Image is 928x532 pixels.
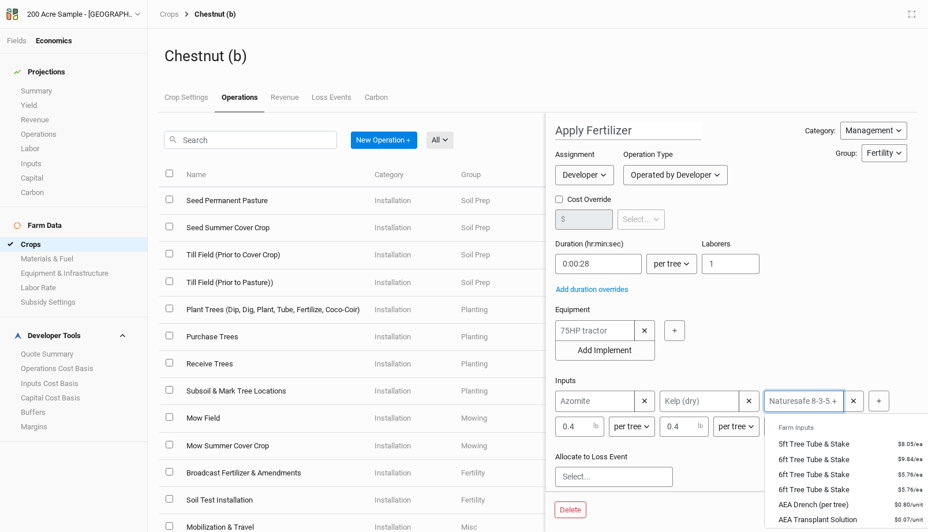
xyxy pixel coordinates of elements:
[609,417,655,437] button: per tree
[455,460,541,487] td: Fertility
[179,242,368,269] td: Till Field (Prior to Cover Crop)
[166,522,173,530] input: select this item
[179,215,368,242] td: Seed Summer Cover Crop
[836,148,857,159] div: Group:
[179,163,368,188] th: Name
[368,215,455,242] td: Installation
[166,223,173,230] input: select this item
[368,324,455,351] td: Installation
[862,144,907,162] button: Fertility
[555,376,576,386] label: Inputs
[455,242,541,269] td: Soil Prep
[541,269,646,297] td: Subcontracted by Developer
[179,433,368,460] td: Mow Summer Cover Crop
[898,486,923,494] small: $5.76 / ea
[614,421,641,433] div: per tree
[455,405,541,432] td: Mowing
[541,242,646,269] td: Subcontracted by Developer
[779,439,850,449] div: 5ft Tree Tube & Stake
[555,320,635,341] input: 75HP tractor
[179,188,368,215] td: Seed Permanent Pasture
[455,487,541,514] td: Fertility
[555,340,655,361] button: Add Implement
[764,391,844,412] input: Naturesafe 8-3-5.+ Sul-Po-Mag
[368,433,455,460] td: Installation
[555,194,665,205] label: Cost Override
[555,283,629,296] button: Add duration overrides
[368,487,455,514] td: Installation
[368,297,455,324] td: Installation
[593,422,598,431] label: lb
[541,378,646,405] td: Operated by Developer
[432,134,440,146] div: All
[555,196,563,203] input: Cost Override
[634,391,655,412] button: ✕
[264,84,305,111] a: Revenue
[541,351,646,378] td: Operated by Developer
[351,132,417,149] button: New Operation＋
[664,320,685,341] button: ＋
[898,455,923,464] small: $9.84 / ea
[179,297,368,324] td: Plant Trees (Dip, Dig, Plant, Tube, Fertilize, Coco-Coir)
[555,254,642,274] input: 12:34:56
[164,131,337,149] input: Search
[563,471,665,483] input: Select...
[455,163,541,188] th: Group
[179,269,368,297] td: Till Field (Prior to Pasture))
[541,188,646,215] td: Subcontracted by Developer
[555,239,624,249] label: Duration (hr:min:sec)
[166,196,173,203] input: select this item
[779,455,850,465] div: 6ft Tree Tube & Stake
[14,331,81,340] div: Developer Tools
[305,84,358,111] a: Loss Events
[215,84,264,113] a: Operations
[713,417,759,437] button: per tree
[166,305,173,312] input: select this item
[368,460,455,487] td: Installation
[14,221,62,230] div: Farm Data
[179,378,368,405] td: Subsoil & Mark Tree Locations
[563,169,598,181] div: Developer
[541,405,646,432] td: Subcontracted by Developer
[7,324,140,347] h4: Developer Tools
[541,324,646,351] td: Operated by Developer
[426,132,454,149] button: All
[455,351,541,378] td: Planting
[805,126,836,136] div: Category:
[698,422,703,431] label: lb
[541,487,646,514] td: Operated by Developer
[6,8,141,21] button: 200 Acre Sample - [GEOGRAPHIC_DATA]
[702,239,731,249] label: Laborers
[7,36,27,45] a: Fields
[166,386,173,394] input: select this item
[36,36,72,46] div: Economics
[368,378,455,405] td: Installation
[160,10,179,19] a: Crops
[555,452,627,462] label: Allocate to Loss Event
[654,258,681,270] div: per tree
[843,391,864,412] button: ✕
[561,214,565,224] label: $
[368,269,455,297] td: Installation
[27,9,134,20] div: 200 Acre Sample - Wedonia Farm
[898,440,923,449] small: $8.05 / ea
[368,405,455,432] td: Installation
[719,421,746,433] div: per tree
[166,413,173,421] input: select this item
[779,470,850,480] div: 6ft Tree Tube & Stake
[541,215,646,242] td: Subcontracted by Developer
[166,278,173,285] input: select this item
[455,188,541,215] td: Soil Prep
[166,441,173,448] input: select this item
[368,351,455,378] td: Installation
[179,460,368,487] td: Broadcast Fertilizer & Amendments
[867,147,893,159] div: Fertility
[541,297,646,324] td: Subcontracted by Developer
[555,391,635,412] input: Azomite
[898,471,923,479] small: $5.76 / ea
[779,485,850,495] div: 6ft Tree Tube & Stake
[455,433,541,460] td: Mowing
[646,254,697,274] button: per tree
[455,297,541,324] td: Planting
[179,324,368,351] td: Purchase Trees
